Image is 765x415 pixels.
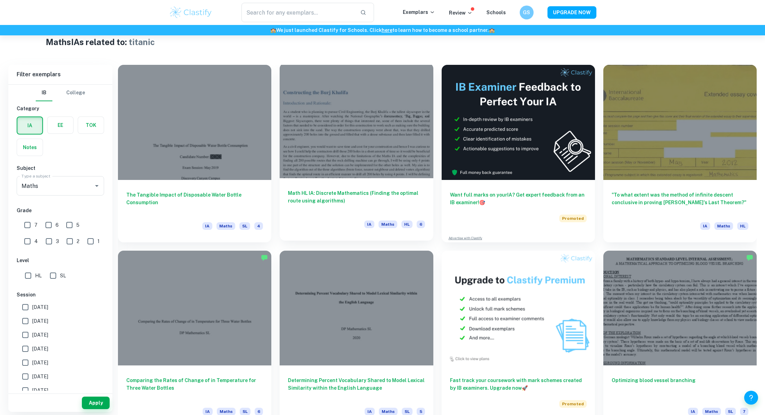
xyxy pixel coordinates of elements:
[36,85,85,101] div: Filter type choice
[17,291,104,299] h6: Session
[239,222,250,230] span: SL
[700,222,710,230] span: IA
[522,385,528,391] span: 🚀
[17,105,104,112] h6: Category
[288,189,425,212] h6: Math HL IA: Discrete Mathematics (Finding the optimal route using algorithms)
[559,400,587,408] span: Promoted
[442,65,595,180] img: Thumbnail
[417,221,425,228] span: 6
[32,373,48,380] span: [DATE]
[56,221,59,229] span: 6
[522,9,530,16] h6: GS
[449,236,482,241] a: Advertise with Clastify
[34,237,38,245] span: 4
[547,6,596,19] button: UPGRADE NOW
[48,117,73,133] button: EE
[17,117,42,134] button: IA
[82,397,110,409] button: Apply
[241,3,355,22] input: Search for any exemplars...
[746,254,753,261] img: Marked
[17,257,104,264] h6: Level
[32,359,48,366] span: [DATE]
[489,27,495,33] span: 🏫
[486,10,506,15] a: Schools
[97,237,100,245] span: 1
[76,221,79,229] span: 5
[401,221,413,228] span: HL
[612,377,748,399] h6: Optimizing blood vessel branching
[46,36,719,48] h1: Maths IAs related to:
[1,26,764,34] h6: We just launched Clastify for Schools. Click to learn how to become a school partner.
[56,237,59,245] span: 3
[254,222,263,230] span: 4
[8,65,112,84] h6: Filter exemplars
[520,6,534,19] button: GS
[261,254,268,261] img: Marked
[280,65,433,242] a: Math HL IA: Discrete Mathematics (Finding the optimal route using algorithms)IAMathsHL6
[17,207,104,214] h6: Grade
[22,173,50,179] label: Type a subject
[36,85,52,101] button: IB
[32,345,48,353] span: [DATE]
[92,181,102,191] button: Open
[78,117,104,133] button: TOK
[479,200,485,205] span: 🎯
[442,65,595,242] a: Want full marks on yourIA? Get expert feedback from an IB examiner!PromotedAdvertise with Clastify
[118,65,271,242] a: The Tangible Impact of Disposable Water Bottle ConsumptionIAMathsSL4
[32,303,48,311] span: [DATE]
[32,317,48,325] span: [DATE]
[35,272,42,279] span: HL
[744,391,758,405] button: Help and Feedback
[603,65,757,242] a: "To what extent was the method of infinite descent conclusive in proving [PERSON_NAME]'s Last The...
[77,237,79,245] span: 2
[169,6,213,19] img: Clastify logo
[737,222,748,230] span: HL
[17,139,43,156] button: Notes
[126,377,263,399] h6: Comparing the Rates of Change of in Temperature for Three Water Bottles
[66,85,85,101] button: College
[379,221,397,228] span: Maths
[450,191,587,206] h6: Want full marks on your IA ? Get expert feedback from an IB examiner!
[34,221,37,229] span: 7
[450,377,587,392] h6: Fast track your coursework with mark schemes created by IB examiners. Upgrade now
[288,377,425,399] h6: Determining Percent Vocabulary Shared to Model Lexical Similarity within the English Language
[442,251,595,366] img: Thumbnail
[202,222,212,230] span: IA
[129,37,155,47] span: titanic
[32,387,48,394] span: [DATE]
[126,191,263,214] h6: The Tangible Impact of Disposable Water Bottle Consumption
[17,164,104,172] h6: Subject
[382,27,392,33] a: here
[612,191,748,214] h6: "To what extent was the method of infinite descent conclusive in proving [PERSON_NAME]'s Last The...
[364,221,374,228] span: IA
[714,222,733,230] span: Maths
[449,9,473,17] p: Review
[403,8,435,16] p: Exemplars
[270,27,276,33] span: 🏫
[216,222,235,230] span: Maths
[559,215,587,222] span: Promoted
[60,272,66,279] span: SL
[32,331,48,339] span: [DATE]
